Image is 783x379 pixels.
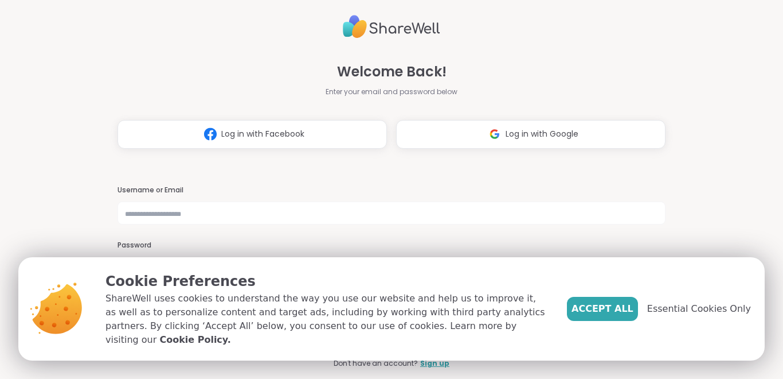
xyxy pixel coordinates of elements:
h3: Password [118,241,665,250]
img: ShareWell Logomark [199,123,221,145]
span: Enter your email and password below [326,87,457,97]
span: Essential Cookies Only [647,302,751,316]
button: Accept All [567,297,638,321]
button: Log in with Facebook [118,120,387,149]
p: Cookie Preferences [105,271,549,292]
p: ShareWell uses cookies to understand the way you use our website and help us to improve it, as we... [105,292,549,347]
button: Log in with Google [396,120,665,149]
span: Accept All [571,302,633,316]
a: Sign up [420,358,449,369]
span: Welcome Back! [337,61,447,82]
img: ShareWell Logomark [484,123,506,145]
span: Log in with Google [506,128,578,140]
a: Cookie Policy. [159,333,230,347]
h3: Username or Email [118,185,665,195]
img: ShareWell Logo [343,10,440,43]
span: Log in with Facebook [221,128,304,140]
span: Don't have an account? [334,358,418,369]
